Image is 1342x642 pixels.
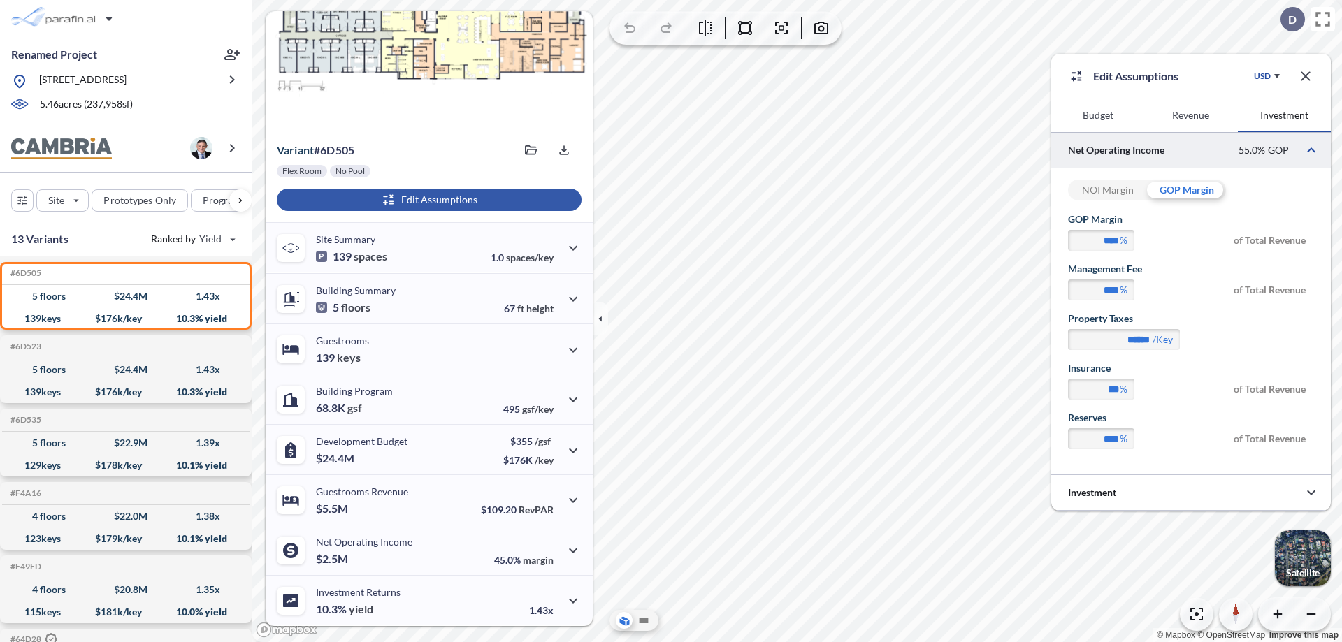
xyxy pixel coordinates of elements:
p: No Pool [335,166,365,177]
label: Property Taxes [1068,312,1133,326]
p: $355 [503,435,554,447]
p: Satellite [1286,567,1320,578]
h5: Click to copy the code [8,562,41,571]
p: 10.3% [316,602,373,616]
p: Prototypes Only [103,194,176,207]
button: Site [36,189,89,212]
p: Development Budget [316,435,407,447]
p: Building Summary [316,284,396,296]
label: /key [1153,333,1173,346]
label: GOP Margin [1068,212,1123,226]
p: 5 [316,300,370,314]
p: Program [203,194,242,207]
span: RevPAR [519,504,554,516]
span: floors [341,300,370,314]
label: % [1120,432,1127,446]
h5: Click to copy the code [8,268,41,278]
p: $109.20 [481,504,554,516]
button: Program [191,189,266,212]
span: ft [517,302,524,314]
button: Prototypes Only [92,189,188,212]
p: 45.0% [494,554,554,566]
p: Site Summary [316,233,375,245]
p: D [1288,13,1297,26]
p: Building Program [316,385,393,397]
p: Guestrooms [316,335,369,346]
label: % [1120,382,1127,396]
label: Reserves [1068,411,1106,425]
img: user logo [190,137,212,159]
p: 5.46 acres ( 237,958 sf) [40,97,133,112]
img: BrandImage [11,138,112,159]
p: Investment [1068,486,1116,499]
label: Insurance [1068,361,1111,375]
span: of Total Revenue [1234,230,1314,261]
span: of Total Revenue [1234,379,1314,410]
span: gsf [347,401,362,415]
p: Renamed Project [11,47,97,62]
p: $24.4M [316,451,356,465]
div: GOP Margin [1147,180,1226,200]
span: of Total Revenue [1234,428,1314,460]
span: of Total Revenue [1234,279,1314,311]
a: Improve this map [1269,630,1339,640]
button: Edit Assumptions [277,189,582,211]
span: yield [349,602,373,616]
p: Investment Returns [316,586,401,598]
button: Aerial View [616,612,633,629]
p: 67 [504,302,554,314]
p: 1.43x [529,604,554,616]
label: % [1120,283,1127,297]
div: USD [1254,71,1271,82]
p: $176K [503,454,554,466]
span: /key [535,454,554,466]
p: Flex Room [282,166,322,177]
h5: Click to copy the code [8,342,41,351]
p: 495 [503,403,554,415]
p: Guestrooms Revenue [316,486,408,497]
span: Yield [199,232,222,246]
p: Site [48,194,64,207]
img: Switcher Image [1275,530,1331,586]
a: Mapbox [1157,630,1195,640]
p: [STREET_ADDRESS] [39,73,127,90]
h5: Click to copy the code [8,415,41,425]
span: /gsf [535,435,551,447]
div: NOI Margin [1068,180,1147,200]
p: $2.5M [316,552,350,566]
a: Mapbox homepage [256,622,317,638]
p: Edit Assumptions [1093,68,1178,85]
button: Switcher ImageSatellite [1275,530,1331,586]
p: 139 [316,249,387,263]
span: margin [523,554,554,566]
p: $5.5M [316,502,350,516]
span: spaces [354,249,387,263]
span: keys [337,351,361,365]
p: # 6d505 [277,143,354,157]
button: Site Plan [635,612,652,629]
a: OpenStreetMap [1197,630,1265,640]
span: Variant [277,143,314,156]
button: Ranked by Yield [140,228,245,250]
h5: Click to copy the code [8,488,41,498]
p: 1.0 [491,251,554,263]
p: 13 Variants [11,231,68,247]
p: Net Operating Income [316,536,412,548]
span: spaces/key [506,251,554,263]
span: gsf/key [522,403,554,415]
button: Budget [1051,99,1144,132]
button: Investment [1238,99,1331,132]
p: 68.8K [316,401,362,415]
button: Revenue [1144,99,1237,132]
span: height [526,302,554,314]
label: Management Fee [1068,262,1142,276]
label: % [1120,233,1127,247]
p: 139 [316,351,361,365]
